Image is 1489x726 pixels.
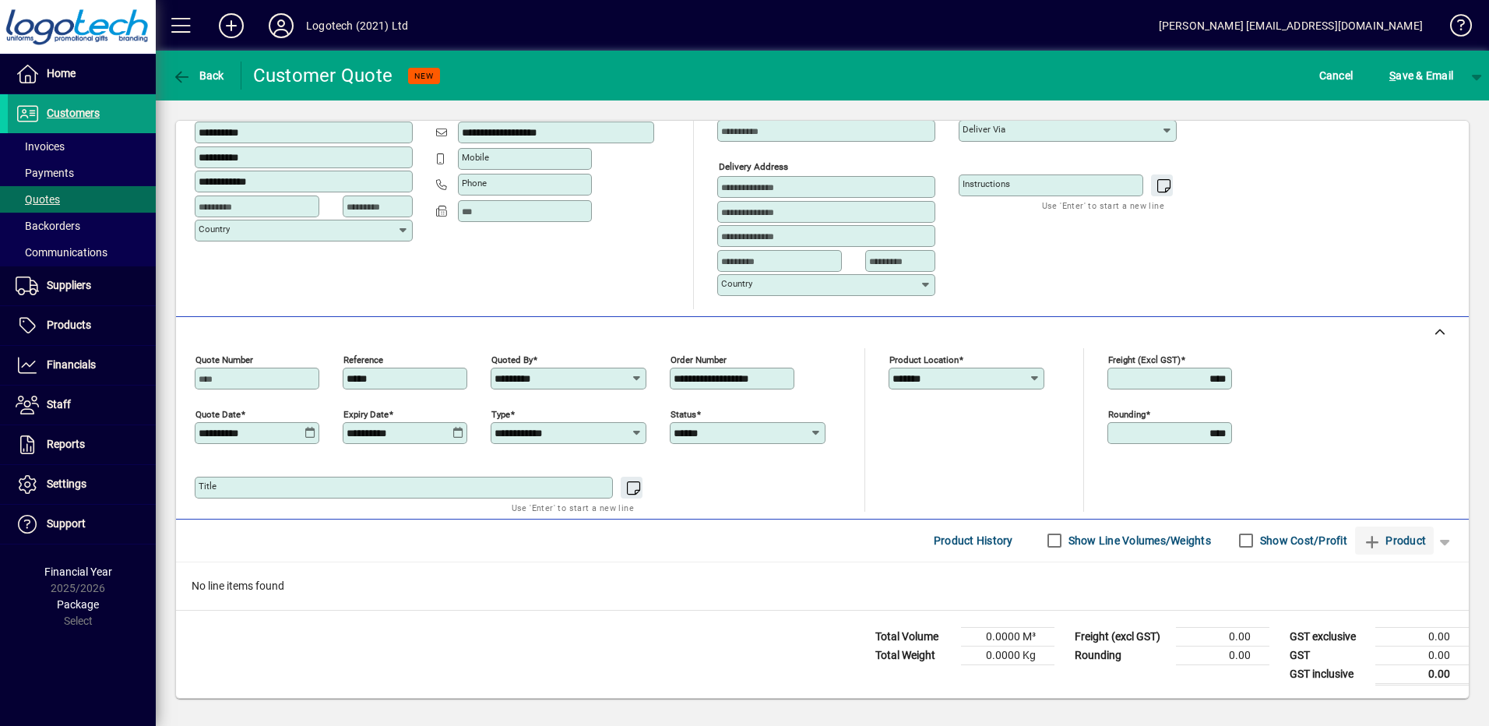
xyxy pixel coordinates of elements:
mat-label: Quote number [195,354,253,365]
span: Products [47,319,91,331]
mat-label: Status [671,408,696,419]
td: 0.00 [1375,664,1469,684]
td: Total Volume [868,627,961,646]
mat-label: Country [721,278,752,289]
span: Product [1363,528,1426,553]
span: Customers [47,107,100,119]
span: ave & Email [1389,63,1453,88]
span: Invoices [16,140,65,153]
button: Profile [256,12,306,40]
td: Rounding [1067,646,1176,664]
mat-label: Instructions [963,178,1010,189]
td: 0.0000 Kg [961,646,1054,664]
td: GST inclusive [1282,664,1375,684]
mat-label: Type [491,408,510,419]
a: Backorders [8,213,156,239]
span: Suppliers [47,279,91,291]
mat-label: Quote date [195,408,241,419]
a: Products [8,306,156,345]
a: Knowledge Base [1438,3,1470,54]
div: Logotech (2021) Ltd [306,13,408,38]
span: Support [47,517,86,530]
span: Quotes [16,193,60,206]
mat-label: Reference [343,354,383,365]
a: Settings [8,465,156,504]
mat-label: Mobile [462,152,489,163]
mat-label: Expiry date [343,408,389,419]
mat-hint: Use 'Enter' to start a new line [512,499,634,516]
span: Payments [16,167,74,179]
mat-label: Deliver via [963,124,1005,135]
span: Staff [47,398,71,411]
label: Show Cost/Profit [1257,533,1347,548]
span: Financials [47,358,96,371]
a: Reports [8,425,156,464]
mat-label: Title [199,481,216,492]
td: 0.00 [1176,646,1269,664]
a: Home [8,55,156,93]
mat-label: Phone [462,178,487,189]
mat-label: Order number [671,354,727,365]
mat-label: Country [199,224,230,234]
a: Staff [8,386,156,425]
span: NEW [414,71,434,81]
span: Backorders [16,220,80,232]
mat-label: Quoted by [491,354,533,365]
a: Suppliers [8,266,156,305]
span: Product History [934,528,1013,553]
app-page-header-button: Back [156,62,241,90]
span: Financial Year [44,566,112,578]
button: Product History [928,527,1019,555]
button: Add [206,12,256,40]
a: Communications [8,239,156,266]
td: 0.00 [1375,646,1469,664]
mat-hint: Use 'Enter' to start a new line [1042,196,1164,214]
td: Total Weight [868,646,961,664]
label: Show Line Volumes/Weights [1065,533,1211,548]
div: No line items found [176,562,1469,610]
span: Home [47,67,76,79]
a: Support [8,505,156,544]
div: Customer Quote [253,63,393,88]
a: Quotes [8,186,156,213]
mat-label: Product location [889,354,959,365]
td: GST exclusive [1282,627,1375,646]
mat-label: Rounding [1108,408,1146,419]
a: Invoices [8,133,156,160]
button: Product [1355,527,1434,555]
span: Reports [47,438,85,450]
td: Freight (excl GST) [1067,627,1176,646]
span: Package [57,598,99,611]
span: Settings [47,478,86,490]
a: Financials [8,346,156,385]
mat-label: Freight (excl GST) [1108,354,1181,365]
span: S [1389,69,1396,82]
td: GST [1282,646,1375,664]
span: Cancel [1319,63,1353,88]
td: 0.00 [1375,627,1469,646]
td: 0.0000 M³ [961,627,1054,646]
span: Communications [16,246,107,259]
button: Save & Email [1382,62,1461,90]
td: 0.00 [1176,627,1269,646]
div: [PERSON_NAME] [EMAIL_ADDRESS][DOMAIN_NAME] [1159,13,1423,38]
button: Cancel [1315,62,1357,90]
button: Back [168,62,228,90]
span: Back [172,69,224,82]
a: Payments [8,160,156,186]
